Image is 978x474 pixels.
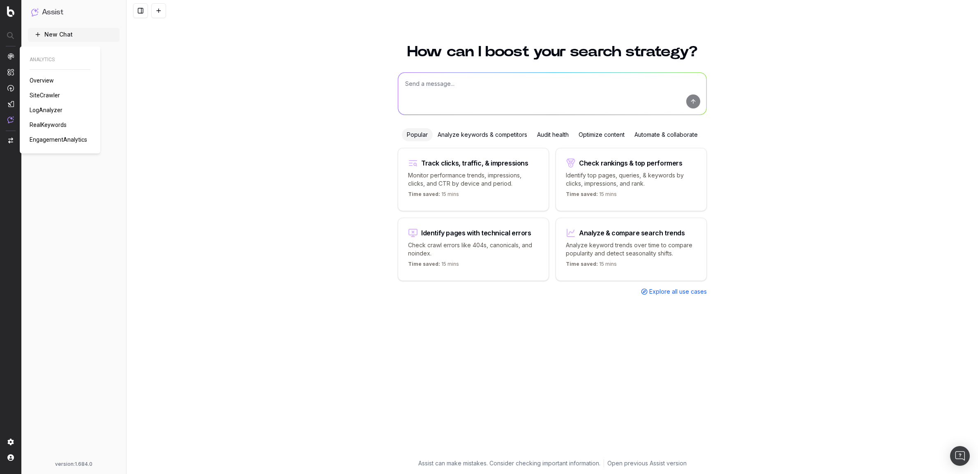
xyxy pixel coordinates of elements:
[30,107,62,113] span: LogAnalyzer
[7,101,14,107] img: Studio
[574,128,630,141] div: Optimize content
[408,191,440,197] span: Time saved:
[30,121,70,129] a: RealKeywords
[7,53,14,60] img: Analytics
[31,8,39,16] img: Assist
[30,92,60,99] span: SiteCrawler
[30,77,54,84] span: Overview
[402,128,433,141] div: Popular
[566,241,697,258] p: Analyze keyword trends over time to compare popularity and detect seasonality shifts.
[408,191,459,201] p: 15 mins
[950,446,970,466] div: Open Intercom Messenger
[566,191,598,197] span: Time saved:
[566,191,617,201] p: 15 mins
[7,439,14,445] img: Setting
[566,171,697,188] p: Identify top pages, queries, & keywords by clicks, impressions, and rank.
[30,76,57,85] a: Overview
[579,160,683,166] div: Check rankings & top performers
[42,7,63,18] h1: Assist
[532,128,574,141] div: Audit health
[30,136,87,143] span: EngagementAnalytics
[30,56,90,63] span: ANALYTICS
[649,288,707,296] span: Explore all use cases
[579,230,685,236] div: Analyze & compare search trends
[408,241,539,258] p: Check crawl errors like 404s, canonicals, and noindex.
[31,461,116,467] div: version: 1.684.0
[7,85,14,92] img: Activation
[433,128,532,141] div: Analyze keywords & competitors
[408,171,539,188] p: Monitor performance trends, impressions, clicks, and CTR by device and period.
[418,459,600,467] p: Assist can make mistakes. Consider checking important information.
[566,261,598,267] span: Time saved:
[398,44,707,59] h1: How can I boost your search strategy?
[28,44,120,58] a: How to use Assist
[630,128,703,141] div: Automate & collaborate
[421,160,528,166] div: Track clicks, traffic, & impressions
[28,28,120,41] button: New Chat
[641,288,707,296] a: Explore all use cases
[7,454,14,461] img: My account
[421,230,531,236] div: Identify pages with technical errors
[31,7,116,18] button: Assist
[8,138,13,143] img: Switch project
[30,91,63,99] a: SiteCrawler
[408,261,459,271] p: 15 mins
[7,6,14,17] img: Botify logo
[30,106,66,114] a: LogAnalyzer
[7,116,14,123] img: Assist
[408,261,440,267] span: Time saved:
[566,261,617,271] p: 15 mins
[607,459,687,467] a: Open previous Assist version
[7,69,14,76] img: Intelligence
[30,122,67,128] span: RealKeywords
[30,136,90,144] a: EngagementAnalytics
